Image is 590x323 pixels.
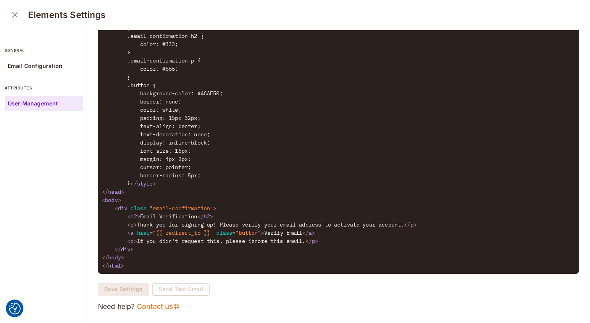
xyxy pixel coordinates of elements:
[98,283,149,296] button: Save Settings
[137,302,180,311] a: Contact us
[8,63,62,69] p: Email Configuration
[98,302,579,311] p: Need help?
[152,283,210,296] button: Send Test Email
[9,303,21,314] button: Consent Preferences
[28,9,106,20] h3: Elements Settings
[5,85,83,91] p: attributes
[9,303,21,314] img: Revisit consent button
[5,47,83,54] p: general
[7,7,23,23] button: close
[8,100,58,107] p: User Management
